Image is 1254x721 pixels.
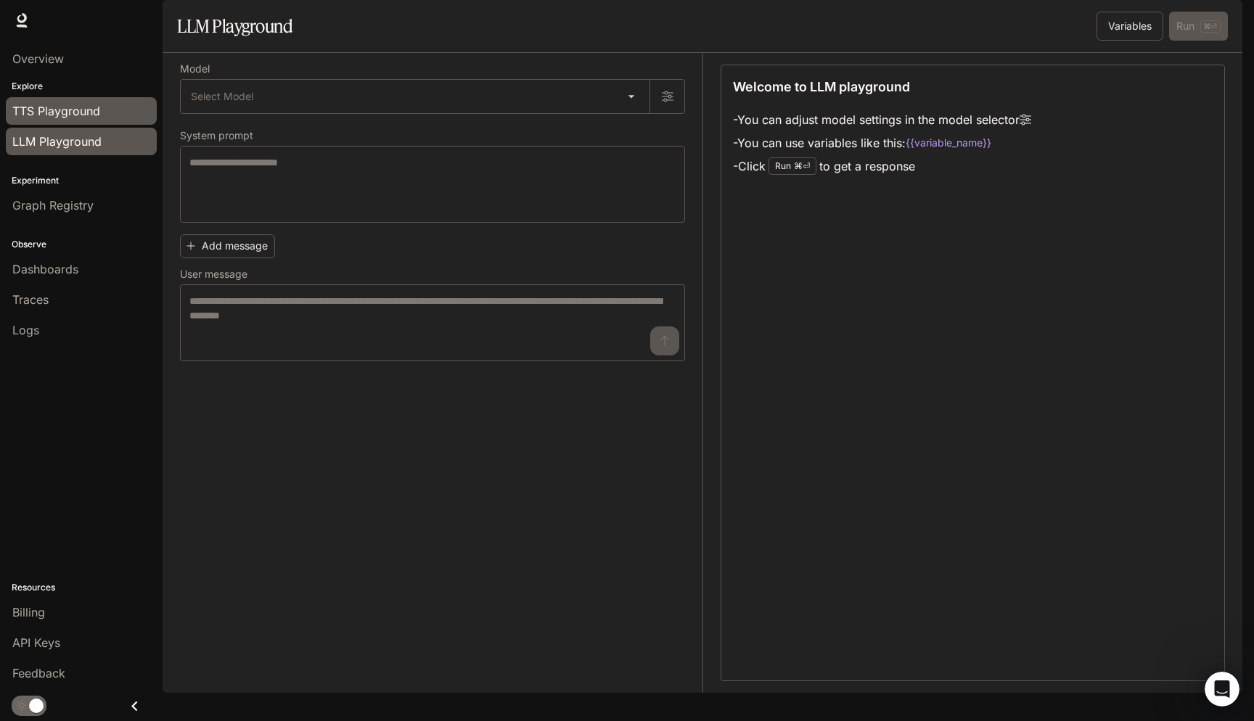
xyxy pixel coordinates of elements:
h1: LLM Playground [177,12,292,41]
p: System prompt [180,131,253,141]
div: Run [769,157,816,175]
li: - You can use variables like this: [733,131,1031,154]
p: ⌘⏎ [794,162,810,170]
li: - You can adjust model settings in the model selector [733,108,1031,131]
p: Model [180,64,210,74]
iframe: Intercom live chat [1205,672,1239,706]
span: Select Model [191,89,253,104]
button: Add message [180,234,275,258]
button: Variables [1097,12,1163,41]
p: User message [180,269,247,279]
code: {{variable_name}} [906,136,991,150]
li: - Click to get a response [733,154,1031,178]
p: Welcome to LLM playground [733,77,910,96]
div: Select Model [181,80,649,113]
